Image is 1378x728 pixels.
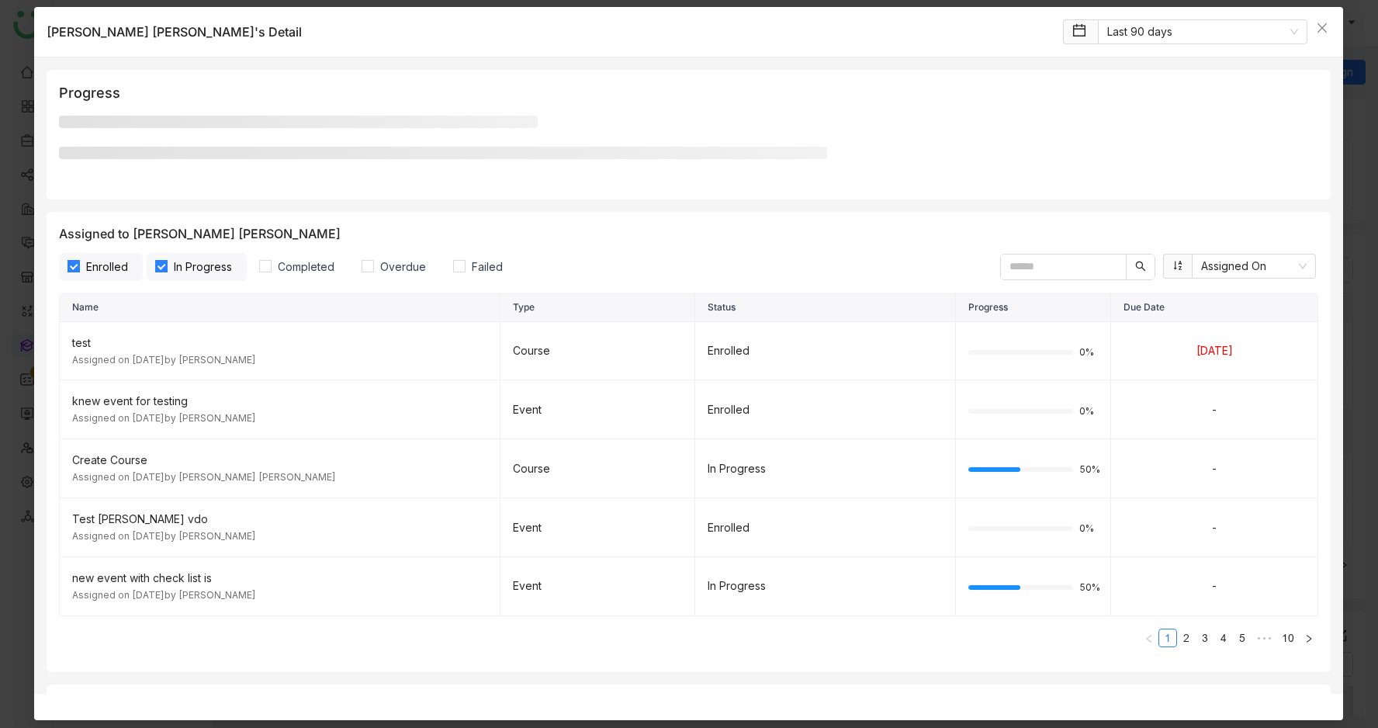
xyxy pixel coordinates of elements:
div: Enrolled [708,401,943,418]
td: - [1111,499,1318,558]
th: Due Date [1111,294,1318,322]
div: In Progress [708,578,943,595]
button: Next Page [1300,629,1319,647]
div: test [72,335,487,352]
li: 1 [1159,629,1178,647]
a: 2 [1179,629,1196,647]
a: 3 [1197,629,1214,647]
span: Overdue [374,258,432,276]
div: In Progress [708,460,943,477]
span: 0% [1079,348,1098,357]
div: [PERSON_NAME] [PERSON_NAME] 's Detail [47,23,302,41]
div: Assigned on [DATE] by [PERSON_NAME] [72,412,487,427]
span: 0% [1079,407,1098,416]
div: Event [513,401,683,418]
div: Assigned on [DATE] by [PERSON_NAME] [72,588,487,603]
nz-select-item: Assigned On [1202,255,1307,278]
li: Next 5 Pages [1252,629,1277,647]
li: 2 [1178,629,1196,647]
span: 0% [1079,525,1098,534]
div: Assigned on [DATE] by [PERSON_NAME] [72,353,487,368]
a: 4 [1216,629,1233,647]
div: Event [513,578,683,595]
div: Test [PERSON_NAME] vdo [72,511,487,529]
td: - [1111,381,1318,440]
div: Assigned on [DATE] by [PERSON_NAME] [PERSON_NAME] [72,471,487,486]
div: knew event for testing [72,393,487,411]
div: Enrolled [708,342,943,359]
div: Assigned to [PERSON_NAME] [PERSON_NAME] [59,224,1318,281]
a: 1 [1160,629,1177,647]
div: Create Course [72,452,487,470]
li: 4 [1215,629,1234,647]
th: Type [500,294,696,322]
span: 50% [1079,584,1098,593]
th: Progress [956,294,1111,322]
div: Progress [59,82,1318,103]
td: - [1111,440,1318,499]
li: 3 [1196,629,1215,647]
span: [DATE] [1196,344,1233,357]
div: Enrolled [708,519,943,536]
div: Course [513,460,683,477]
li: 5 [1234,629,1252,647]
span: Enrolled [80,258,134,276]
th: Status [696,294,957,322]
a: 10 [1278,629,1300,647]
li: 10 [1277,629,1300,647]
span: ••• [1252,629,1277,647]
td: - [1111,557,1318,616]
span: 50% [1079,466,1098,475]
div: Event [513,519,683,536]
button: Previous Page [1141,629,1159,647]
div: new event with check list is [72,570,487,587]
span: Completed [272,258,341,276]
th: Name [60,294,500,322]
div: Course [513,342,683,359]
span: In Progress [168,258,238,276]
a: 5 [1234,629,1252,647]
span: Failed [466,258,509,276]
button: Close [1302,7,1344,49]
div: Assigned on [DATE] by [PERSON_NAME] [72,530,487,545]
nz-select-item: Last 90 days [1108,20,1299,43]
